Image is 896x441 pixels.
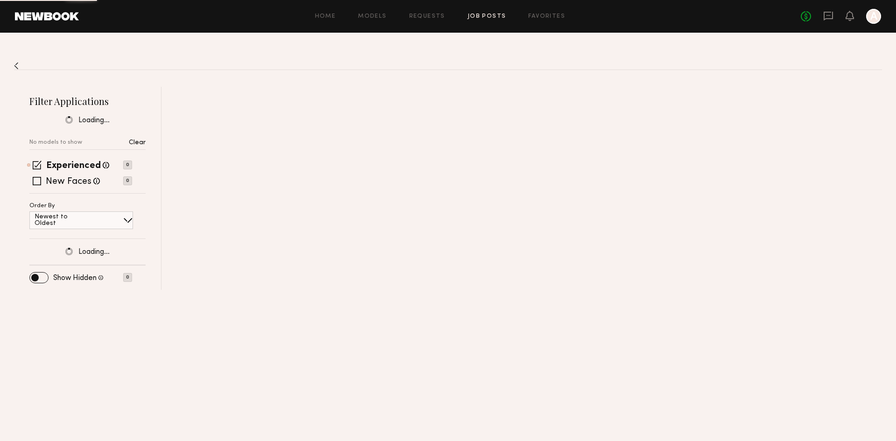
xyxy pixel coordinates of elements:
[35,214,90,227] p: Newest to Oldest
[358,14,386,20] a: Models
[866,9,881,24] a: A
[123,176,132,185] p: 0
[46,177,91,187] label: New Faces
[528,14,565,20] a: Favorites
[14,62,19,70] img: Back to previous page
[78,248,110,256] span: Loading…
[29,140,82,146] p: No models to show
[129,140,146,146] p: Clear
[123,273,132,282] p: 0
[46,161,101,171] label: Experienced
[123,161,132,169] p: 0
[53,274,97,282] label: Show Hidden
[29,95,146,107] h2: Filter Applications
[315,14,336,20] a: Home
[78,117,110,125] span: Loading…
[409,14,445,20] a: Requests
[468,14,506,20] a: Job Posts
[29,203,55,209] p: Order By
